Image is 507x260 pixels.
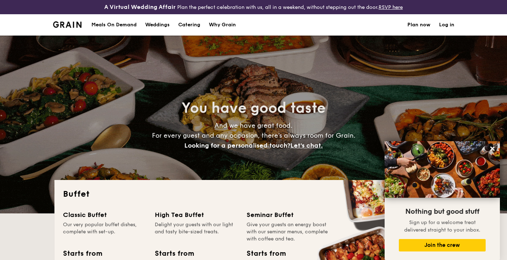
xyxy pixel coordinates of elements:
div: Delight your guests with our light and tasty bite-sized treats. [155,221,238,243]
a: Plan now [407,14,431,36]
button: Close [487,143,498,154]
a: RSVP here [379,4,403,10]
div: Our very popular buffet dishes, complete with set-up. [63,221,146,243]
span: Let's chat. [290,142,323,149]
span: Nothing but good stuff [405,207,479,216]
div: Seminar Buffet [247,210,330,220]
div: Weddings [145,14,170,36]
span: Looking for a personalised touch? [184,142,290,149]
h1: Catering [178,14,200,36]
div: Give your guests an energy boost with our seminar menus, complete with coffee and tea. [247,221,330,243]
a: Weddings [141,14,174,36]
a: Meals On Demand [87,14,141,36]
span: Sign up for a welcome treat delivered straight to your inbox. [404,219,480,233]
div: Starts from [247,248,285,259]
div: High Tea Buffet [155,210,238,220]
div: Meals On Demand [91,14,137,36]
a: Logotype [53,21,82,28]
img: Grain [53,21,82,28]
div: Starts from [63,248,102,259]
a: Catering [174,14,205,36]
div: Why Grain [209,14,236,36]
h2: Buffet [63,189,444,200]
h4: A Virtual Wedding Affair [104,3,176,11]
img: DSC07876-Edit02-Large.jpeg [385,141,500,198]
a: Log in [439,14,454,36]
div: Starts from [155,248,194,259]
div: Plan the perfect celebration with us, all in a weekend, without stepping out the door. [85,3,423,11]
a: Why Grain [205,14,240,36]
div: Classic Buffet [63,210,146,220]
span: And we have great food. For every guest and any occasion, there’s always room for Grain. [152,122,355,149]
button: Join the crew [399,239,486,251]
span: You have good taste [181,100,326,117]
